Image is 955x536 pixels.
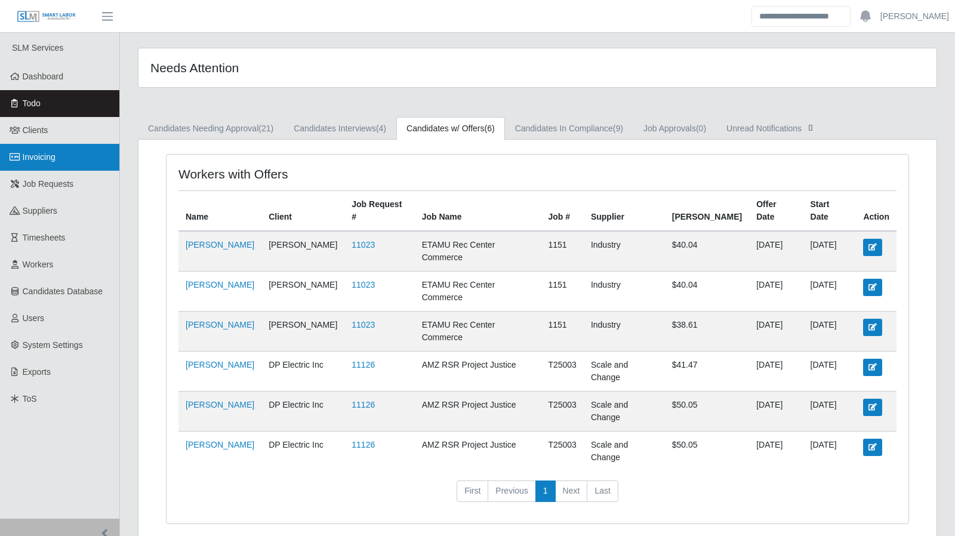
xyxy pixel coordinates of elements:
[12,43,63,53] span: SLM Services
[803,432,857,472] td: [DATE]
[541,272,583,312] td: 1151
[178,480,897,512] nav: pagination
[415,272,541,312] td: ETAMU Rec Center Commerce
[352,280,375,289] a: 11023
[23,394,37,403] span: ToS
[584,352,665,392] td: Scale and Change
[584,312,665,352] td: Industry
[186,280,254,289] a: [PERSON_NAME]
[749,352,803,392] td: [DATE]
[261,392,344,432] td: DP Electric Inc
[352,320,375,329] a: 11023
[352,440,375,449] a: 11126
[23,152,56,162] span: Invoicing
[415,392,541,432] td: AMZ RSR Project Justice
[261,191,344,232] th: Client
[803,191,857,232] th: Start Date
[23,313,45,323] span: Users
[803,272,857,312] td: [DATE]
[665,231,749,272] td: $40.04
[17,10,76,23] img: SLM Logo
[186,240,254,249] a: [PERSON_NAME]
[23,125,48,135] span: Clients
[803,312,857,352] td: [DATE]
[749,272,803,312] td: [DATE]
[665,352,749,392] td: $41.47
[23,340,83,350] span: System Settings
[352,400,375,409] a: 11126
[541,191,583,232] th: Job #
[805,122,817,132] span: []
[23,260,54,269] span: Workers
[415,352,541,392] td: AMZ RSR Project Justice
[716,117,827,140] a: Unread Notifications
[541,231,583,272] td: 1151
[415,432,541,472] td: AMZ RSR Project Justice
[541,392,583,432] td: T25003
[186,440,254,449] a: [PERSON_NAME]
[541,432,583,472] td: T25003
[584,392,665,432] td: Scale and Change
[138,117,284,140] a: Candidates Needing Approval
[415,231,541,272] td: ETAMU Rec Center Commerce
[258,124,273,133] span: (21)
[803,392,857,432] td: [DATE]
[803,352,857,392] td: [DATE]
[880,10,949,23] a: [PERSON_NAME]
[584,272,665,312] td: Industry
[186,400,254,409] a: [PERSON_NAME]
[261,272,344,312] td: [PERSON_NAME]
[23,233,66,242] span: Timesheets
[261,231,344,272] td: [PERSON_NAME]
[352,240,375,249] a: 11023
[23,206,57,215] span: Suppliers
[584,191,665,232] th: Supplier
[665,432,749,472] td: $50.05
[344,191,414,232] th: Job Request #
[749,191,803,232] th: Offer Date
[665,191,749,232] th: [PERSON_NAME]
[23,72,64,81] span: Dashboard
[284,117,396,140] a: Candidates Interviews
[23,98,41,108] span: Todo
[541,312,583,352] td: 1151
[485,124,495,133] span: (6)
[186,360,254,369] a: [PERSON_NAME]
[665,312,749,352] td: $38.61
[665,272,749,312] td: $40.04
[396,117,505,140] a: Candidates w/ Offers
[415,191,541,232] th: Job Name
[749,312,803,352] td: [DATE]
[186,320,254,329] a: [PERSON_NAME]
[376,124,386,133] span: (4)
[584,231,665,272] td: Industry
[415,312,541,352] td: ETAMU Rec Center Commerce
[505,117,633,140] a: Candidates In Compliance
[665,392,749,432] td: $50.05
[749,432,803,472] td: [DATE]
[178,191,261,232] th: Name
[23,179,74,189] span: Job Requests
[541,352,583,392] td: T25003
[613,124,623,133] span: (9)
[584,432,665,472] td: Scale and Change
[696,124,706,133] span: (0)
[633,117,716,140] a: Job Approvals
[749,231,803,272] td: [DATE]
[352,360,375,369] a: 11126
[261,312,344,352] td: [PERSON_NAME]
[150,60,463,75] h4: Needs Attention
[751,6,851,27] input: Search
[261,352,344,392] td: DP Electric Inc
[261,432,344,472] td: DP Electric Inc
[178,167,467,181] h4: Workers with Offers
[856,191,897,232] th: Action
[749,392,803,432] td: [DATE]
[803,231,857,272] td: [DATE]
[23,287,103,296] span: Candidates Database
[23,367,51,377] span: Exports
[535,480,556,502] a: 1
